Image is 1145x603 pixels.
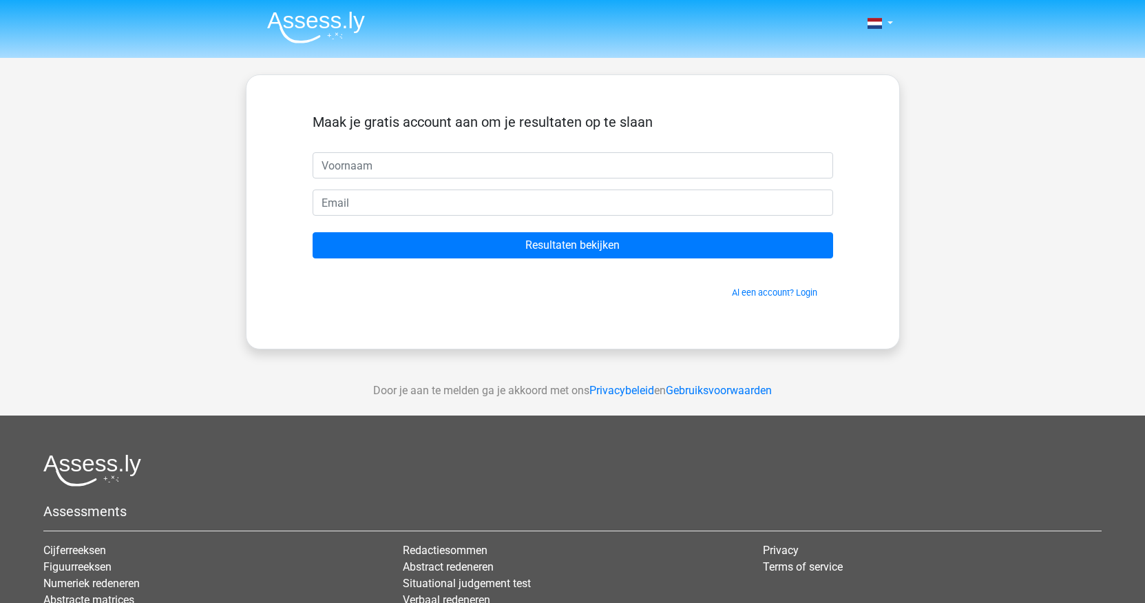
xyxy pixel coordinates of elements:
[267,11,365,43] img: Assessly
[403,577,531,590] a: Situational judgement test
[313,190,833,216] input: Email
[763,544,799,557] a: Privacy
[43,577,140,590] a: Numeriek redeneren
[732,287,817,298] a: Al een account? Login
[763,560,843,573] a: Terms of service
[589,384,654,397] a: Privacybeleid
[313,114,833,130] h5: Maak je gratis account aan om je resultaten op te slaan
[666,384,772,397] a: Gebruiksvoorwaarden
[43,544,106,557] a: Cijferreeksen
[43,503,1102,520] h5: Assessments
[403,560,494,573] a: Abstract redeneren
[43,560,112,573] a: Figuurreeksen
[403,544,487,557] a: Redactiesommen
[313,232,833,258] input: Resultaten bekijken
[43,454,141,487] img: Assessly logo
[313,152,833,178] input: Voornaam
